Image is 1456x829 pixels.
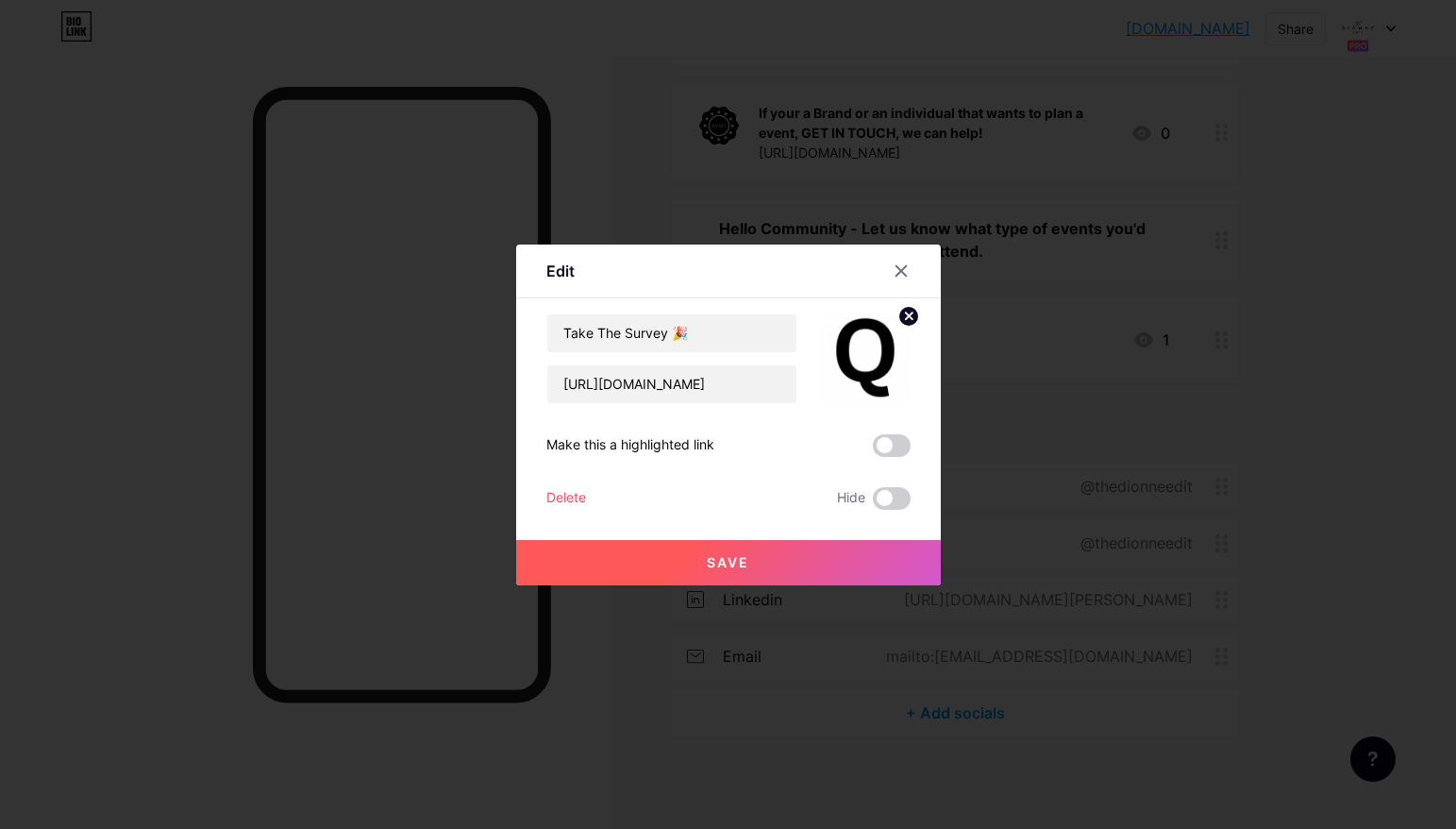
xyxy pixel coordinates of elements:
span: Hide [837,487,865,510]
div: Delete [546,487,586,510]
input: URL [547,365,796,403]
button: Save [516,540,941,585]
img: link_thumbnail [820,313,911,404]
input: Title [547,314,796,352]
div: Make this a highlighted link [546,434,714,457]
span: Save [707,554,749,570]
div: Edit [546,260,575,282]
